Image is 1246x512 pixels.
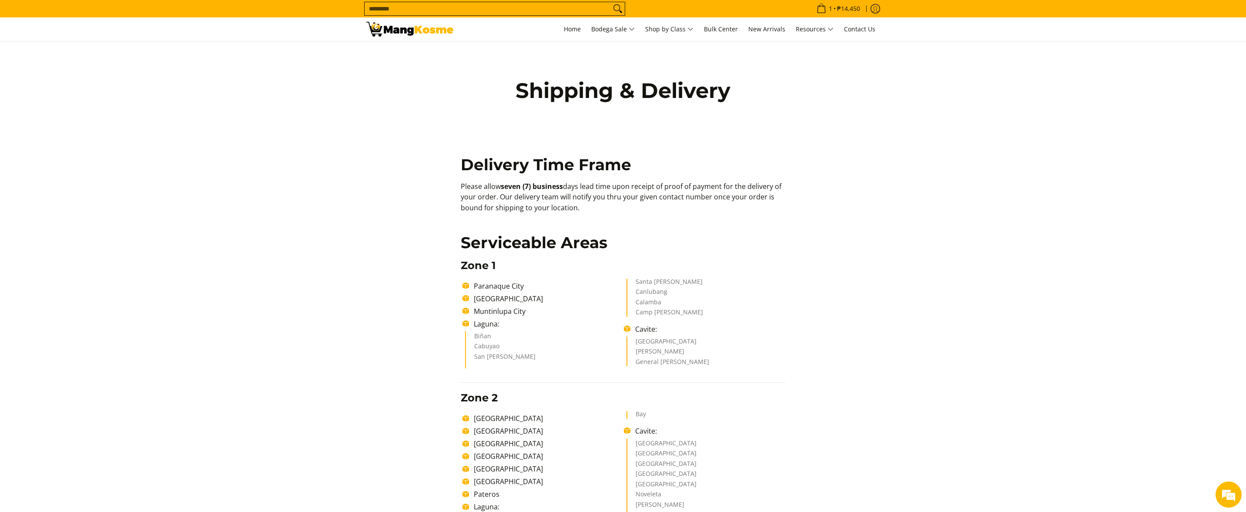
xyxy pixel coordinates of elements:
li: Cabuyao [474,343,616,354]
li: [GEOGRAPHIC_DATA] [469,438,624,449]
span: Contact Us [844,25,875,33]
span: Resources [796,24,834,35]
span: Shop by Class [645,24,693,35]
li: Laguna: [469,319,624,329]
li: [PERSON_NAME] [636,502,777,512]
a: Bulk Center [700,17,742,41]
li: [GEOGRAPHIC_DATA] [636,440,777,451]
li: [PERSON_NAME] [636,348,777,359]
a: Contact Us [840,17,880,41]
span: Bodega Sale [591,24,635,35]
h2: Delivery Time Frame [461,155,786,175]
li: Camp [PERSON_NAME] [636,309,777,317]
h1: Shipping & Delivery [497,77,749,104]
li: [GEOGRAPHIC_DATA] [469,476,624,487]
li: Santa [PERSON_NAME] [636,279,777,289]
li: [GEOGRAPHIC_DATA] [636,338,777,349]
span: Bulk Center [704,25,738,33]
a: Home [559,17,585,41]
li: [GEOGRAPHIC_DATA] [469,413,624,424]
a: New Arrivals [744,17,790,41]
h2: Serviceable Areas [461,233,786,253]
b: seven (7) business [501,182,563,191]
li: Bay [636,411,777,419]
a: Bodega Sale [587,17,639,41]
img: Shipping &amp; Delivery Page l Mang Kosme: Home Appliances Warehouse Sale! [366,22,453,37]
span: Paranaque City [474,281,524,291]
li: Muntinlupa City [469,306,624,317]
li: [GEOGRAPHIC_DATA] [469,293,624,304]
li: [GEOGRAPHIC_DATA] [636,450,777,461]
li: [GEOGRAPHIC_DATA] [469,426,624,436]
nav: Main Menu [462,17,880,41]
li: Cavite: [631,324,785,334]
span: • [814,4,863,13]
span: New Arrivals [748,25,785,33]
li: [GEOGRAPHIC_DATA] [636,471,777,481]
span: ₱14,450 [836,6,861,12]
li: Biñan [474,333,616,344]
li: San [PERSON_NAME] [474,354,616,364]
p: Please allow days lead time upon receipt of proof of payment for the delivery of your order. Our ... [461,181,786,222]
li: General [PERSON_NAME] [636,359,777,367]
span: Home [564,25,581,33]
a: Resources [791,17,838,41]
h3: Zone 1 [461,259,786,272]
li: Pateros [469,489,624,499]
li: [GEOGRAPHIC_DATA] [469,464,624,474]
h3: Zone 2 [461,391,786,404]
a: Shop by Class [641,17,698,41]
li: [GEOGRAPHIC_DATA] [636,481,777,492]
button: Search [611,2,625,15]
li: Cavite: [631,426,785,436]
li: Calamba [636,299,777,310]
li: [GEOGRAPHIC_DATA] [636,461,777,471]
li: Canlubang [636,289,777,299]
span: 1 [827,6,834,12]
li: Laguna: [469,502,624,512]
li: Noveleta [636,491,777,502]
li: [GEOGRAPHIC_DATA] [469,451,624,461]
